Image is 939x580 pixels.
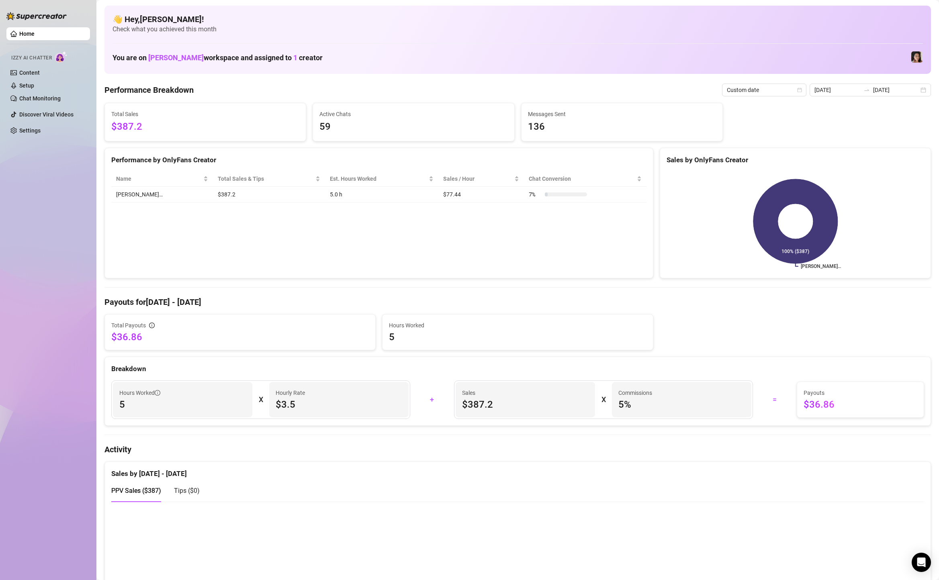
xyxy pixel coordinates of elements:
[873,86,919,94] input: End date
[104,84,194,96] h4: Performance Breakdown
[11,54,52,62] span: Izzy AI Chatter
[149,323,155,328] span: info-circle
[6,12,67,20] img: logo-BBDzfeDw.svg
[119,398,246,411] span: 5
[438,171,524,187] th: Sales / Hour
[276,388,305,397] article: Hourly Rate
[797,88,802,92] span: calendar
[911,51,923,63] img: Luna
[438,187,524,202] td: $77.44
[601,393,606,406] div: X
[111,487,161,494] span: PPV Sales ( $387 )
[293,53,297,62] span: 1
[111,331,369,343] span: $36.86
[19,69,40,76] a: Content
[462,398,589,411] span: $387.2
[174,487,200,494] span: Tips ( $0 )
[155,390,160,396] span: info-circle
[528,119,716,135] span: 136
[113,25,923,34] span: Check what you achieved this month
[116,174,202,183] span: Name
[727,84,802,96] span: Custom date
[218,174,314,183] span: Total Sales & Tips
[259,393,263,406] div: X
[111,119,299,135] span: $387.2
[19,127,41,134] a: Settings
[113,53,323,62] h1: You are on workspace and assigned to creator
[19,82,34,89] a: Setup
[19,111,74,118] a: Discover Viral Videos
[111,155,646,165] div: Performance by OnlyFans Creator
[863,87,870,93] span: swap-right
[389,321,646,330] span: Hours Worked
[111,110,299,118] span: Total Sales
[319,110,507,118] span: Active Chats
[104,444,931,455] h4: Activity
[111,462,924,479] div: Sales by [DATE] - [DATE]
[462,388,589,397] span: Sales
[758,393,792,406] div: =
[111,321,146,330] span: Total Payouts
[111,364,924,374] div: Breakdown
[276,398,402,411] span: $3.5
[618,388,652,397] article: Commissions
[213,187,325,202] td: $387.2
[148,53,204,62] span: [PERSON_NAME]
[528,110,716,118] span: Messages Sent
[19,31,35,37] a: Home
[801,263,841,269] text: [PERSON_NAME]…
[330,174,427,183] div: Est. Hours Worked
[213,171,325,187] th: Total Sales & Tips
[113,14,923,25] h4: 👋 Hey, [PERSON_NAME] !
[19,95,61,102] a: Chat Monitoring
[325,187,438,202] td: 5.0 h
[524,171,646,187] th: Chat Conversion
[667,155,924,165] div: Sales by OnlyFans Creator
[814,86,860,94] input: Start date
[389,331,646,343] span: 5
[104,296,931,308] h4: Payouts for [DATE] - [DATE]
[443,174,513,183] span: Sales / Hour
[415,393,449,406] div: +
[111,171,213,187] th: Name
[912,553,931,572] div: Open Intercom Messenger
[804,398,917,411] span: $36.86
[319,119,507,135] span: 59
[119,388,160,397] span: Hours Worked
[55,51,68,63] img: AI Chatter
[863,87,870,93] span: to
[111,187,213,202] td: [PERSON_NAME]…
[529,190,542,199] span: 7 %
[529,174,635,183] span: Chat Conversion
[618,398,745,411] span: 5 %
[804,388,917,397] span: Payouts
